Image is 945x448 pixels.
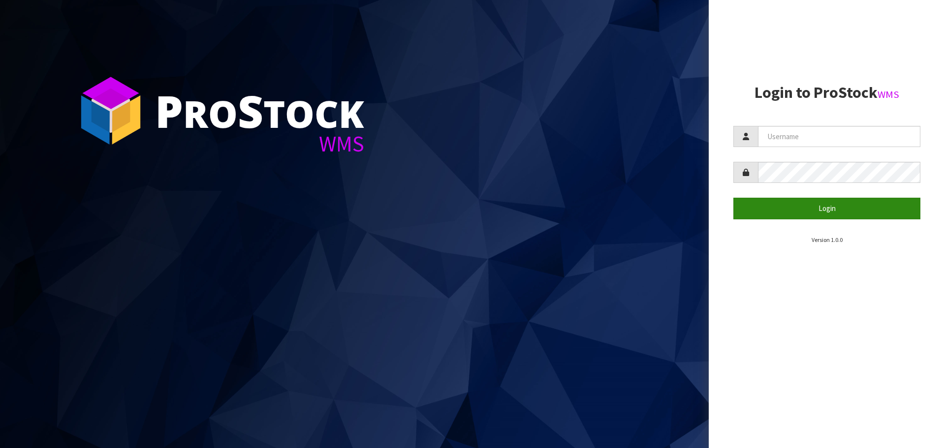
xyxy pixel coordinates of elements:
[74,74,148,148] img: ProStock Cube
[812,236,843,243] small: Version 1.0.0
[238,81,263,141] span: S
[878,88,899,101] small: WMS
[155,133,364,155] div: WMS
[733,198,920,219] button: Login
[758,126,920,147] input: Username
[155,89,364,133] div: ro tock
[733,84,920,101] h2: Login to ProStock
[155,81,183,141] span: P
